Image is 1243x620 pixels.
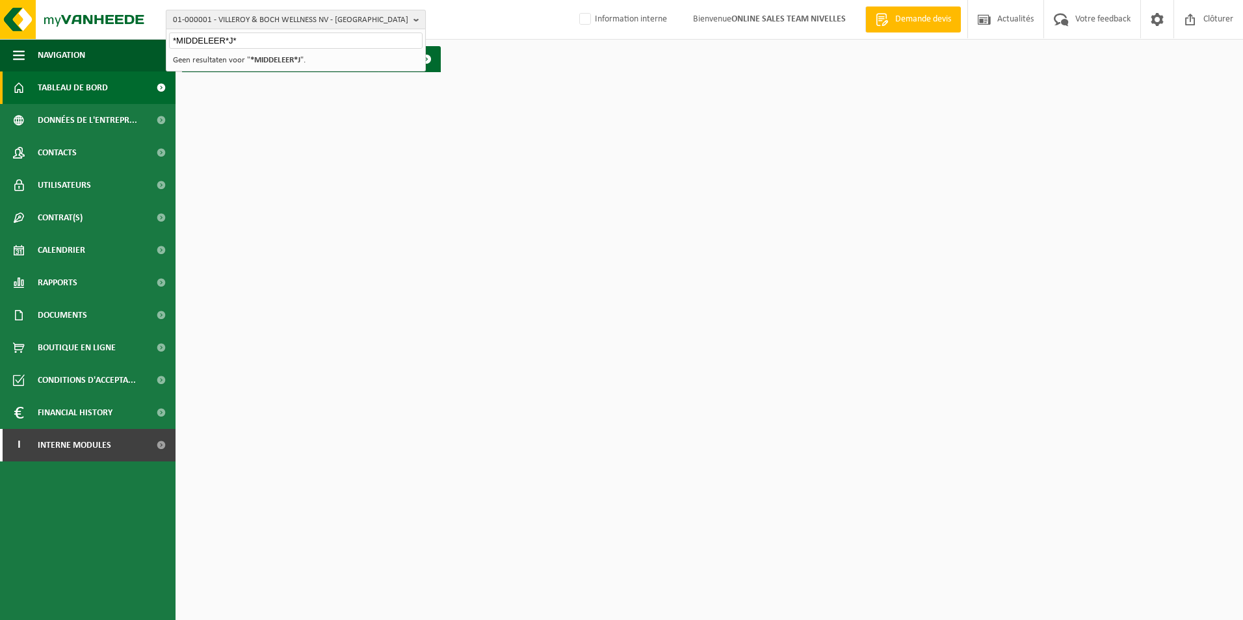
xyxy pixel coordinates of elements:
span: 01-000001 - VILLEROY & BOCH WELLNESS NV - [GEOGRAPHIC_DATA] [173,10,408,30]
span: Boutique en ligne [38,331,116,364]
span: Financial History [38,396,112,429]
a: Demande devis [865,6,961,32]
span: Tableau de bord [38,71,108,104]
strong: *MIDDELEER*J [250,56,300,64]
span: Calendrier [38,234,85,266]
span: Contacts [38,136,77,169]
span: Navigation [38,39,85,71]
span: Rapports [38,266,77,299]
span: Demande devis [892,13,954,26]
label: Information interne [577,10,667,29]
li: Geen resultaten voor " ". [169,52,423,68]
strong: ONLINE SALES TEAM NIVELLES [731,14,846,24]
span: Interne modules [38,429,111,461]
span: Documents [38,299,87,331]
input: Chercher des succursales liées [169,32,423,49]
span: Conditions d'accepta... [38,364,136,396]
span: Contrat(s) [38,201,83,234]
span: Données de l'entrepr... [38,104,137,136]
span: Utilisateurs [38,169,91,201]
span: I [13,429,25,461]
button: 01-000001 - VILLEROY & BOCH WELLNESS NV - [GEOGRAPHIC_DATA] [166,10,426,29]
